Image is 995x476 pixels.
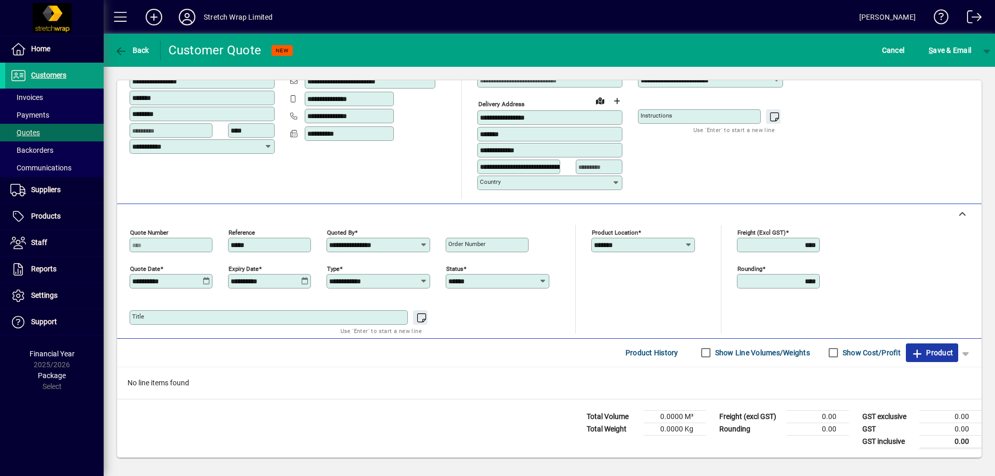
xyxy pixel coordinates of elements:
span: Product [911,344,953,361]
a: Home [5,36,104,62]
mat-label: Freight (excl GST) [737,228,786,236]
span: Communications [10,164,72,172]
span: Suppliers [31,185,61,194]
td: 0.0000 Kg [644,423,706,435]
a: Payments [5,106,104,124]
button: Product History [621,343,683,362]
span: Support [31,318,57,326]
a: Products [5,204,104,229]
label: Show Cost/Profit [841,348,901,358]
mat-label: Rounding [737,265,762,272]
span: Backorders [10,146,53,154]
div: Customer Quote [168,42,262,59]
div: Stretch Wrap Limited [204,9,273,25]
label: Show Line Volumes/Weights [713,348,810,358]
span: Quotes [10,128,40,137]
app-page-header-button: Back [104,41,161,60]
mat-label: Quote date [130,265,160,272]
td: GST inclusive [857,435,919,448]
mat-hint: Use 'Enter' to start a new line [693,124,775,136]
span: Package [38,371,66,380]
a: Logout [959,2,982,36]
span: Product History [626,344,678,361]
mat-label: Quoted by [327,228,354,236]
td: 0.00 [919,435,982,448]
td: GST exclusive [857,410,919,423]
a: Support [5,309,104,335]
mat-label: Expiry date [229,265,259,272]
td: 0.0000 M³ [644,410,706,423]
mat-label: Type [327,265,339,272]
a: Reports [5,256,104,282]
a: Communications [5,159,104,177]
button: Product [906,343,958,362]
span: Cancel [882,42,905,59]
mat-label: Order number [448,240,486,248]
a: Backorders [5,141,104,159]
button: Profile [170,8,204,26]
button: Cancel [879,41,907,60]
td: GST [857,423,919,435]
span: Customers [31,71,66,79]
button: Save & Email [923,41,976,60]
div: No line items found [117,367,982,399]
span: S [929,46,933,54]
span: Reports [31,265,56,273]
span: NEW [276,47,289,54]
a: Suppliers [5,177,104,203]
span: Invoices [10,93,43,102]
mat-hint: Use 'Enter' to start a new line [340,325,422,337]
div: [PERSON_NAME] [859,9,916,25]
span: Payments [10,111,49,119]
a: Staff [5,230,104,256]
td: 0.00 [919,423,982,435]
button: Add [137,8,170,26]
mat-label: Reference [229,228,255,236]
a: Invoices [5,89,104,106]
span: Staff [31,238,47,247]
mat-label: Instructions [641,112,672,119]
span: ave & Email [929,42,971,59]
span: Products [31,212,61,220]
mat-label: Product location [592,228,638,236]
a: Knowledge Base [926,2,949,36]
a: View on map [592,92,608,109]
td: Total Volume [581,410,644,423]
span: Financial Year [30,350,75,358]
button: Back [112,41,152,60]
mat-label: Title [132,313,144,320]
mat-label: Quote number [130,228,168,236]
span: Back [115,46,149,54]
mat-label: Status [446,265,463,272]
span: Settings [31,291,58,299]
td: Total Weight [581,423,644,435]
a: Quotes [5,124,104,141]
td: Freight (excl GST) [714,410,787,423]
button: Choose address [608,93,625,109]
mat-label: Country [480,178,501,185]
td: 0.00 [919,410,982,423]
span: Home [31,45,50,53]
td: 0.00 [787,423,849,435]
td: Rounding [714,423,787,435]
td: 0.00 [787,410,849,423]
a: Settings [5,283,104,309]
